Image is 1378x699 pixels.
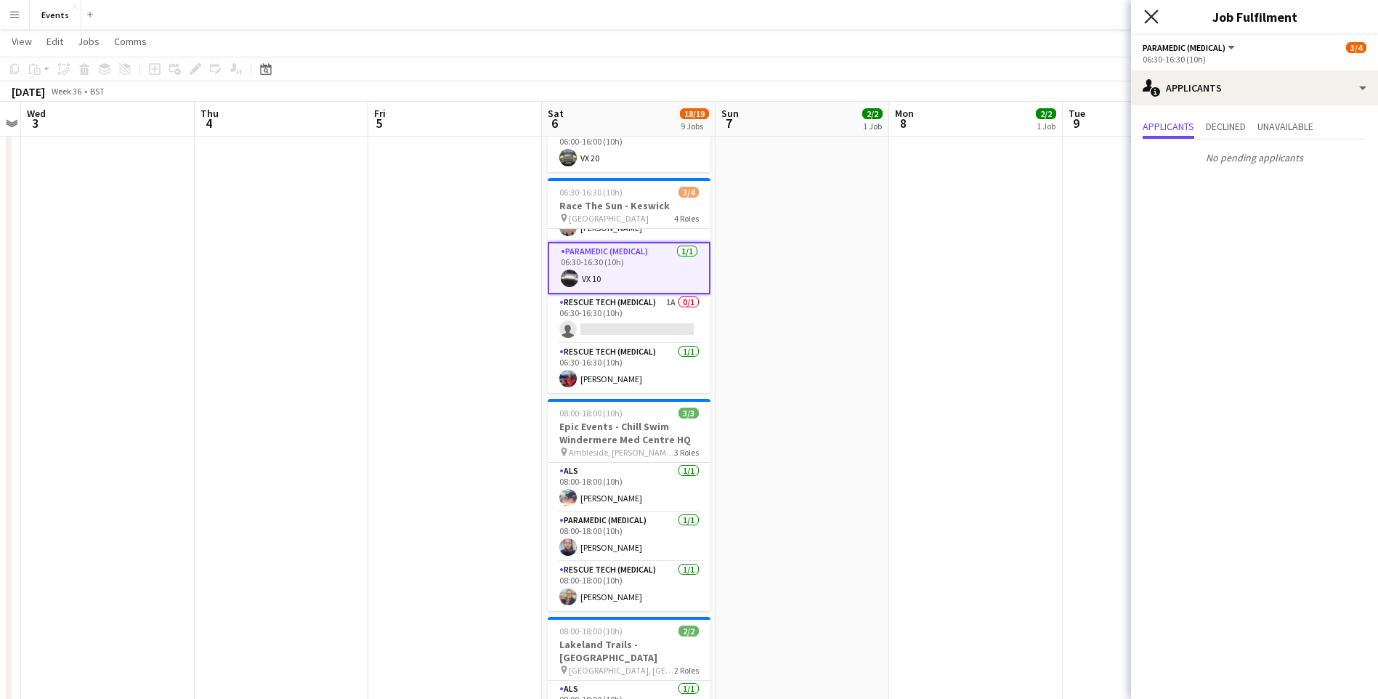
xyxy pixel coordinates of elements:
span: 6 [546,115,564,132]
span: Applicants [1143,121,1194,132]
span: 3 Roles [674,447,699,458]
span: 9 [1066,115,1085,132]
span: [GEOGRAPHIC_DATA], [GEOGRAPHIC_DATA] [569,665,674,676]
h3: Race The Sun - Keswick [548,199,710,212]
div: BST [90,86,105,97]
span: Sun [721,107,739,120]
button: Events [30,1,81,29]
div: 1 Job [1037,121,1055,132]
button: Paramedic (Medical) [1143,42,1237,53]
span: 7 [719,115,739,132]
span: 08:00-18:00 (10h) [559,626,623,637]
span: 2/2 [678,626,699,637]
span: Mon [895,107,914,120]
span: Declined [1206,121,1246,132]
span: Edit [46,35,63,48]
span: 06:30-16:30 (10h) [559,187,623,198]
span: 2 Roles [674,665,699,676]
div: Applicants [1131,70,1378,105]
div: [DATE] [12,84,45,99]
span: [GEOGRAPHIC_DATA] [569,213,649,224]
span: Tue [1069,107,1085,120]
app-job-card: 06:30-16:30 (10h)3/4Race The Sun - Keswick [GEOGRAPHIC_DATA]4 RolesParamedic (Medical)1/106:30-16... [548,178,710,393]
a: Edit [41,32,69,51]
h3: Lakeland Trails - [GEOGRAPHIC_DATA] [548,638,710,664]
app-card-role: Rescue Tech (Medical)1/106:30-16:30 (10h)[PERSON_NAME] [548,344,710,393]
span: 3/4 [1346,42,1366,53]
span: Unavailable [1257,121,1313,132]
div: 9 Jobs [681,121,708,132]
span: View [12,35,32,48]
a: View [6,32,38,51]
span: 08:00-18:00 (10h) [559,408,623,419]
span: Paramedic (Medical) [1143,42,1225,53]
span: 2/2 [1036,108,1056,119]
span: 3 [25,115,46,132]
span: 3/4 [678,187,699,198]
p: No pending applicants [1131,145,1378,170]
span: 8 [893,115,914,132]
span: Comms [114,35,147,48]
span: 4 Roles [674,213,699,224]
span: 18/19 [680,108,709,119]
app-job-card: 08:00-18:00 (10h)3/3Epic Events - Chill Swim Windermere Med Centre HQ Ambleside, [PERSON_NAME][GE... [548,399,710,611]
app-card-role: Paramedic (Medical)1/108:00-18:00 (10h)[PERSON_NAME] [548,512,710,562]
app-card-role: Rescue Tech (Medical)1A0/106:30-16:30 (10h) [548,294,710,344]
span: Jobs [78,35,100,48]
span: 5 [372,115,386,132]
app-card-role: Paramedic (Medical)1/106:30-16:30 (10h)VX 10 [548,242,710,294]
div: 1 Job [863,121,882,132]
span: 4 [198,115,219,132]
span: Ambleside, [PERSON_NAME][GEOGRAPHIC_DATA] [569,447,674,458]
span: Fri [374,107,386,120]
h3: Epic Events - Chill Swim Windermere Med Centre HQ [548,420,710,446]
span: Sat [548,107,564,120]
a: Comms [108,32,153,51]
span: Week 36 [48,86,84,97]
app-card-role: Paramedic (Medical)1/106:00-16:00 (10h)VX 20 [548,123,710,172]
span: 3/3 [678,408,699,419]
span: 2/2 [862,108,883,119]
div: 06:30-16:30 (10h) [1143,54,1366,65]
span: Wed [27,107,46,120]
h3: Job Fulfilment [1131,7,1378,26]
a: Jobs [72,32,105,51]
app-card-role: Rescue Tech (Medical)1/108:00-18:00 (10h)[PERSON_NAME] [548,562,710,611]
app-card-role: ALS1/108:00-18:00 (10h)[PERSON_NAME] [548,463,710,512]
span: Thu [200,107,219,120]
